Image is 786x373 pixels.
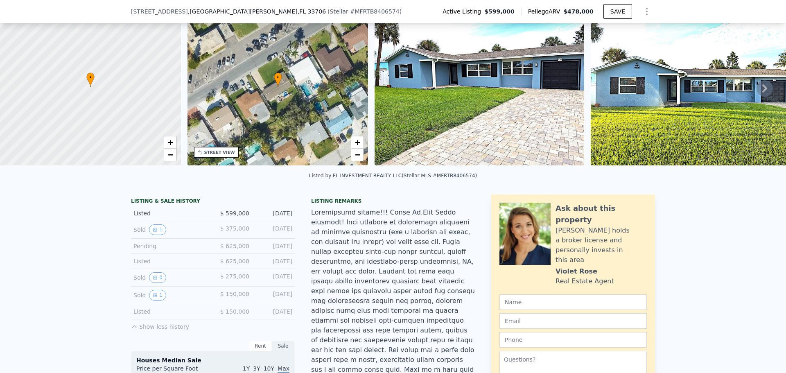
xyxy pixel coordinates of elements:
span: + [355,137,360,147]
div: Ask about this property [556,203,647,226]
span: 10Y [264,365,274,372]
button: Show Options [639,3,655,20]
div: Sold [133,224,206,235]
span: $ 150,000 [220,291,249,297]
span: $ 625,000 [220,258,249,264]
div: [DATE] [256,307,292,316]
div: • [86,72,95,87]
span: $ 599,000 [220,210,249,217]
span: • [274,74,282,81]
div: Rent [249,341,272,351]
div: LISTING & SALE HISTORY [131,198,295,206]
div: Real Estate Agent [556,276,614,286]
div: [DATE] [256,272,292,283]
span: 1Y [243,365,250,372]
button: View historical data [149,224,166,235]
button: View historical data [149,272,166,283]
span: Active Listing [443,7,484,16]
div: STREET VIEW [204,149,235,156]
img: Sale: 167125884 Parcel: 53299645 [375,8,584,165]
span: # MFRTB8406574 [350,8,400,15]
a: Zoom out [351,149,364,161]
button: View historical data [149,290,166,301]
div: Sale [272,341,295,351]
div: [DATE] [256,242,292,250]
input: Name [499,294,647,310]
span: $ 375,000 [220,225,249,232]
div: Sold [133,272,206,283]
button: SAVE [603,4,632,19]
div: Violet Rose [556,267,597,276]
button: Show less history [131,319,189,331]
div: [DATE] [256,257,292,265]
a: Zoom in [351,136,364,149]
span: $478,000 [563,8,594,15]
span: 3Y [253,365,260,372]
input: Phone [499,332,647,348]
div: • [274,72,282,87]
div: [DATE] [256,209,292,217]
span: • [86,74,95,81]
div: Listed [133,307,206,316]
span: − [167,149,173,160]
span: , FL 33706 [298,8,326,15]
a: Zoom in [164,136,176,149]
div: Listed [133,257,206,265]
span: $ 150,000 [220,308,249,315]
div: [DATE] [256,290,292,301]
div: Listed [133,209,206,217]
div: Listing remarks [311,198,475,204]
span: + [167,137,173,147]
span: Pellego ARV [528,7,564,16]
span: Stellar [330,8,348,15]
div: Sold [133,290,206,301]
a: Zoom out [164,149,176,161]
div: ( ) [327,7,402,16]
span: − [355,149,360,160]
div: Houses Median Sale [136,356,289,364]
input: Email [499,313,647,329]
span: $ 275,000 [220,273,249,280]
span: $599,000 [484,7,515,16]
span: [STREET_ADDRESS] [131,7,188,16]
div: Pending [133,242,206,250]
div: [DATE] [256,224,292,235]
span: , [GEOGRAPHIC_DATA][PERSON_NAME] [188,7,326,16]
div: [PERSON_NAME] holds a broker license and personally invests in this area [556,226,647,265]
div: Listed by FL INVESTMENT REALTY LLC (Stellar MLS #MFRTB8406574) [309,173,477,179]
span: $ 625,000 [220,243,249,249]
